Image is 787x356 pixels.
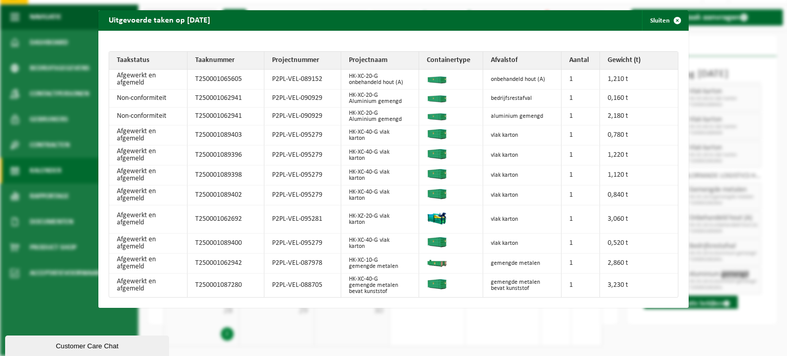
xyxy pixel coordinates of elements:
[264,165,341,185] td: P2PL-VEL-095279
[483,165,562,185] td: vlak karton
[109,145,188,165] td: Afgewerkt en afgemeld
[341,165,420,185] td: HK-XC-40-G vlak karton
[600,185,678,205] td: 0,840 t
[562,205,600,234] td: 1
[562,90,600,108] td: 1
[264,70,341,90] td: P2PL-VEL-089152
[188,165,264,185] td: T250001089398
[109,52,188,70] th: Taakstatus
[264,108,341,125] td: P2PL-VEL-090929
[427,208,447,228] img: HK-XZ-20-GN-12
[427,92,447,102] img: HK-XC-20-GN-00
[264,234,341,254] td: P2PL-VEL-095279
[562,108,600,125] td: 1
[483,274,562,297] td: gemengde metalen bevat kunststof
[600,205,678,234] td: 3,060 t
[341,70,420,90] td: HK-XC-20-G onbehandeld hout (A)
[427,279,447,289] img: HK-XC-40-GN-00
[427,149,447,159] img: HK-XC-40-GN-00
[427,73,447,83] img: HK-XC-20-GN-00
[109,90,188,108] td: Non-conformiteit
[562,234,600,254] td: 1
[264,274,341,297] td: P2PL-VEL-088705
[188,234,264,254] td: T250001089400
[600,108,678,125] td: 2,180 t
[600,70,678,90] td: 1,210 t
[341,52,420,70] th: Projectnaam
[109,165,188,185] td: Afgewerkt en afgemeld
[341,108,420,125] td: HK-XC-20-G Aluminium gemengd
[188,125,264,145] td: T250001089403
[264,254,341,274] td: P2PL-VEL-087978
[109,70,188,90] td: Afgewerkt en afgemeld
[483,205,562,234] td: vlak karton
[109,205,188,234] td: Afgewerkt en afgemeld
[341,90,420,108] td: HK-XC-20-G Aluminium gemengd
[427,129,447,139] img: HK-XC-40-GN-00
[600,254,678,274] td: 2,860 t
[188,52,264,70] th: Taaknummer
[600,165,678,185] td: 1,120 t
[427,237,447,247] img: HK-XC-40-GN-00
[427,257,447,267] img: HK-XC-10-GN-00
[427,169,447,179] img: HK-XC-40-GN-00
[188,254,264,274] td: T250001062942
[562,125,600,145] td: 1
[483,234,562,254] td: vlak karton
[341,145,420,165] td: HK-XC-40-G vlak karton
[341,254,420,274] td: HK-XC-10-G gemengde metalen
[642,10,688,31] button: Sluiten
[188,274,264,297] td: T250001087280
[600,274,678,297] td: 3,230 t
[109,274,188,297] td: Afgewerkt en afgemeld
[264,125,341,145] td: P2PL-VEL-095279
[109,108,188,125] td: Non-conformiteit
[5,333,171,356] iframe: chat widget
[600,145,678,165] td: 1,220 t
[600,125,678,145] td: 0,780 t
[98,10,220,30] h2: Uitgevoerde taken op [DATE]
[188,185,264,205] td: T250001089402
[562,52,600,70] th: Aantal
[341,185,420,205] td: HK-XC-40-G vlak karton
[483,145,562,165] td: vlak karton
[562,70,600,90] td: 1
[341,125,420,145] td: HK-XC-40-G vlak karton
[427,110,447,120] img: HK-XC-20-GN-00
[264,90,341,108] td: P2PL-VEL-090929
[188,90,264,108] td: T250001062941
[483,125,562,145] td: vlak karton
[264,205,341,234] td: P2PL-VEL-095281
[562,254,600,274] td: 1
[562,145,600,165] td: 1
[109,234,188,254] td: Afgewerkt en afgemeld
[600,52,678,70] th: Gewicht (t)
[109,125,188,145] td: Afgewerkt en afgemeld
[562,274,600,297] td: 1
[109,185,188,205] td: Afgewerkt en afgemeld
[264,145,341,165] td: P2PL-VEL-095279
[341,274,420,297] td: HK-XC-40-G gemengde metalen bevat kunststof
[483,52,562,70] th: Afvalstof
[483,90,562,108] td: bedrijfsrestafval
[188,70,264,90] td: T250001065605
[341,234,420,254] td: HK-XC-40-G vlak karton
[483,185,562,205] td: vlak karton
[341,205,420,234] td: HK-XZ-20-G vlak karton
[427,189,447,199] img: HK-XC-40-GN-00
[600,90,678,108] td: 0,160 t
[264,52,341,70] th: Projectnummer
[188,145,264,165] td: T250001089396
[419,52,483,70] th: Containertype
[483,254,562,274] td: gemengde metalen
[109,254,188,274] td: Afgewerkt en afgemeld
[600,234,678,254] td: 0,520 t
[188,108,264,125] td: T250001062941
[264,185,341,205] td: P2PL-VEL-095279
[562,185,600,205] td: 1
[483,108,562,125] td: aluminium gemengd
[188,205,264,234] td: T250001062692
[483,70,562,90] td: onbehandeld hout (A)
[562,165,600,185] td: 1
